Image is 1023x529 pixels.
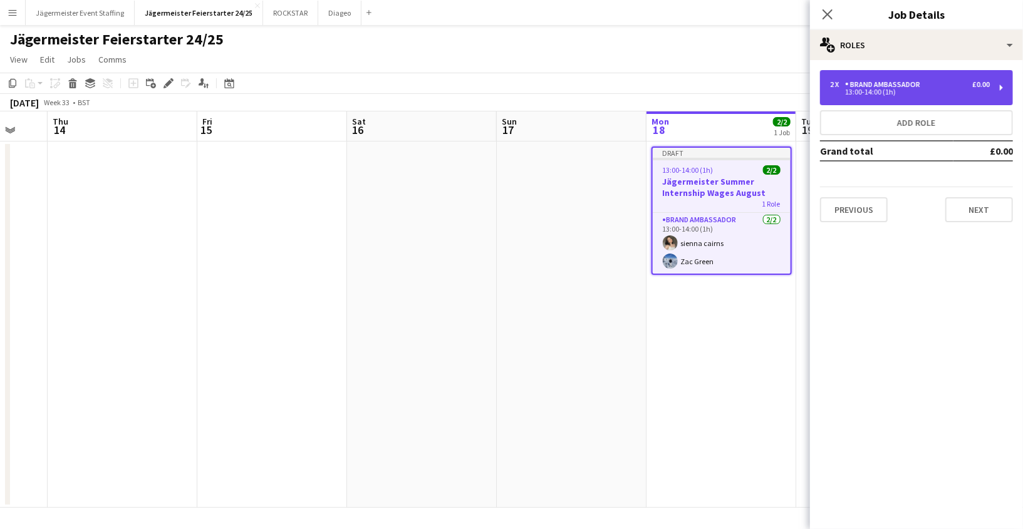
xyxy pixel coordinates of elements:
[653,148,791,158] div: Draft
[352,116,366,127] span: Sat
[53,116,68,127] span: Thu
[200,123,212,137] span: 15
[51,123,68,137] span: 14
[67,54,86,65] span: Jobs
[93,51,132,68] a: Comms
[762,199,781,208] span: 1 Role
[652,146,792,275] app-job-card: Draft13:00-14:00 (1h)2/2Jägermeister Summer Internship Wages August1 RoleBrand Ambassador2/213:00...
[652,116,669,127] span: Mon
[135,1,263,25] button: Jägermeister Feierstarter 24/25
[62,51,91,68] a: Jobs
[774,128,790,137] div: 1 Job
[5,51,33,68] a: View
[763,165,781,175] span: 2/2
[663,165,714,175] span: 13:00-14:00 (1h)
[502,116,517,127] span: Sun
[10,30,224,49] h1: Jägermeister Feierstarter 24/25
[78,98,90,107] div: BST
[263,1,318,25] button: ROCKSTAR
[98,54,127,65] span: Comms
[801,116,816,127] span: Tue
[799,123,816,137] span: 19
[820,110,1013,135] button: Add role
[10,54,28,65] span: View
[653,176,791,198] h3: Jägermeister Summer Internship Wages August
[820,141,953,161] td: Grand total
[773,117,791,126] span: 2/2
[41,98,73,107] span: Week 33
[500,123,517,137] span: 17
[26,1,135,25] button: Jägermeister Event Staffing
[830,80,845,89] div: 2 x
[830,89,990,95] div: 13:00-14:00 (1h)
[653,213,791,274] app-card-role: Brand Ambassador2/213:00-14:00 (1h)sienna cairnsZac Green
[318,1,361,25] button: Diageo
[40,54,55,65] span: Edit
[845,80,925,89] div: Brand Ambassador
[350,123,366,137] span: 16
[972,80,990,89] div: £0.00
[650,123,669,137] span: 18
[35,51,60,68] a: Edit
[820,197,888,222] button: Previous
[810,30,1023,60] div: Roles
[10,96,39,109] div: [DATE]
[953,141,1013,161] td: £0.00
[945,197,1013,222] button: Next
[810,6,1023,23] h3: Job Details
[202,116,212,127] span: Fri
